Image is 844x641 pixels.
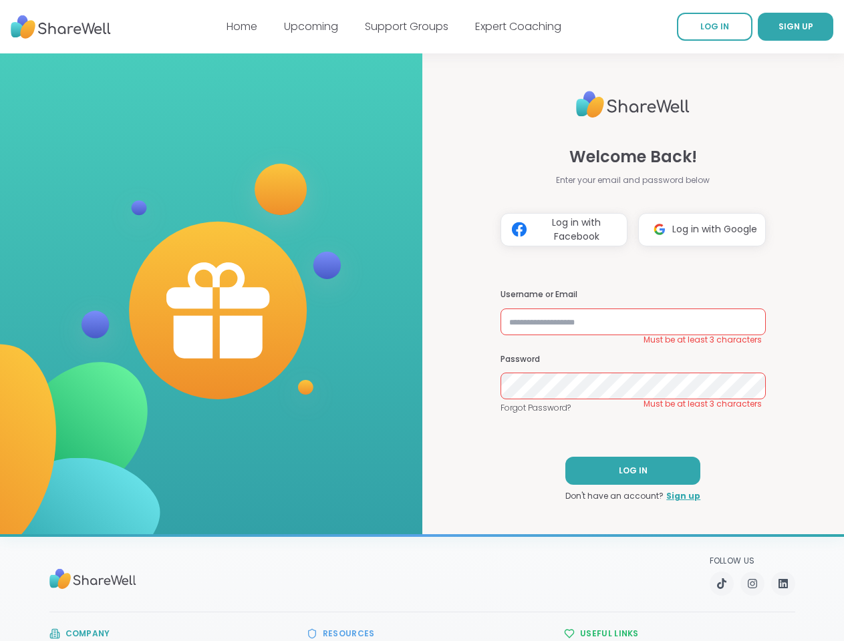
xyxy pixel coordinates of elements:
[677,13,752,41] a: LOG IN
[672,222,757,236] span: Log in with Google
[569,145,697,169] span: Welcome Back!
[501,289,766,300] h3: Username or Email
[638,213,766,246] button: Log in with Google
[475,19,561,34] a: Expert Coaching
[580,628,639,639] h3: Useful Links
[644,399,762,409] span: Must be at least 3 characters
[710,556,795,566] p: Follow Us
[740,572,764,596] a: Instagram
[507,217,532,242] img: ShareWell Logomark
[284,19,338,34] a: Upcoming
[779,21,813,32] span: SIGN UP
[365,19,448,34] a: Support Groups
[323,628,375,639] h3: Resources
[710,572,734,596] a: TikTok
[501,213,628,246] button: Log in with Facebook
[532,216,622,244] span: Log in with Facebook
[666,490,700,502] a: Sign up
[647,217,672,242] img: ShareWell Logomark
[565,457,700,485] button: LOG IN
[556,174,710,186] span: Enter your email and password below
[11,9,111,45] img: ShareWell Nav Logo
[771,572,795,596] a: LinkedIn
[576,85,690,124] img: ShareWell Logo
[501,354,766,365] h3: Password
[501,402,766,414] a: Forgot Password?
[49,562,136,596] img: Sharewell
[619,465,648,477] span: LOG IN
[700,21,729,32] span: LOG IN
[65,628,110,639] h3: Company
[565,490,664,502] span: Don't have an account?
[758,13,833,41] button: SIGN UP
[644,335,762,345] span: Must be at least 3 characters
[227,19,257,34] a: Home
